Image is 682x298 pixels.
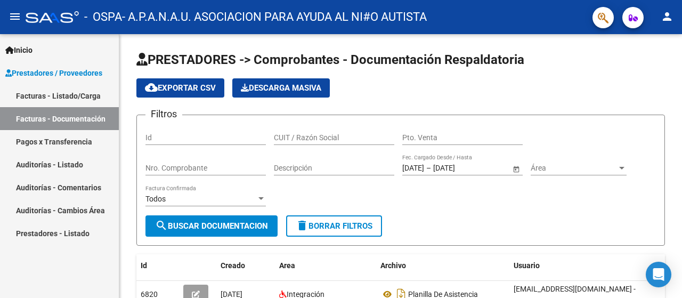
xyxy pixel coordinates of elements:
[122,5,427,29] span: - A.P.A.N.A.U. ASOCIACION PARA AYUDA AL NI#O AUTISTA
[514,261,540,270] span: Usuario
[296,219,308,232] mat-icon: delete
[136,254,179,277] datatable-header-cell: Id
[402,164,424,173] input: Fecha inicio
[646,262,671,287] div: Open Intercom Messenger
[510,163,522,174] button: Open calendar
[232,78,330,98] button: Descarga Masiva
[241,83,321,93] span: Descarga Masiva
[275,254,376,277] datatable-header-cell: Area
[286,215,382,237] button: Borrar Filtros
[279,261,295,270] span: Area
[5,67,102,79] span: Prestadores / Proveedores
[141,261,147,270] span: Id
[84,5,122,29] span: - OSPA
[136,78,224,98] button: Exportar CSV
[216,254,275,277] datatable-header-cell: Creado
[221,261,245,270] span: Creado
[145,107,182,122] h3: Filtros
[296,221,372,231] span: Borrar Filtros
[5,44,33,56] span: Inicio
[145,215,278,237] button: Buscar Documentacion
[136,52,524,67] span: PRESTADORES -> Comprobantes - Documentación Respaldatoria
[155,219,168,232] mat-icon: search
[376,254,509,277] datatable-header-cell: Archivo
[9,10,21,23] mat-icon: menu
[531,164,617,173] span: Área
[380,261,406,270] span: Archivo
[433,164,485,173] input: Fecha fin
[145,195,166,203] span: Todos
[232,78,330,98] app-download-masive: Descarga masiva de comprobantes (adjuntos)
[426,164,431,173] span: –
[155,221,268,231] span: Buscar Documentacion
[145,83,216,93] span: Exportar CSV
[509,254,669,277] datatable-header-cell: Usuario
[145,81,158,94] mat-icon: cloud_download
[661,10,673,23] mat-icon: person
